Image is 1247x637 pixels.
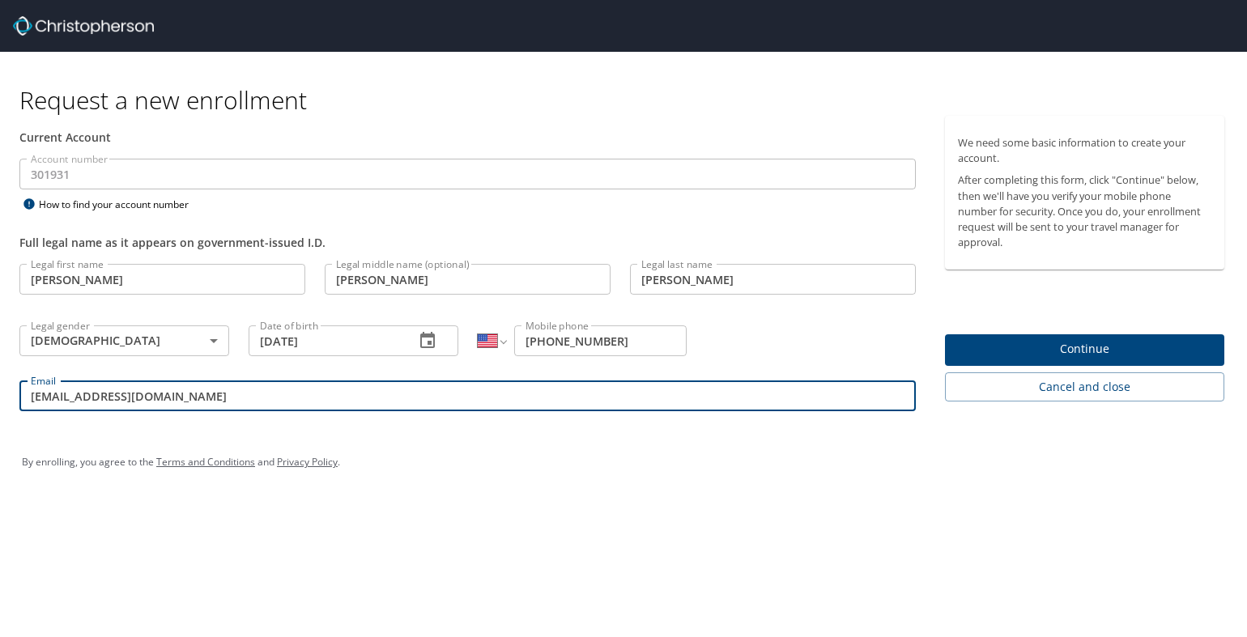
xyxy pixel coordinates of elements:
[958,135,1211,166] p: We need some basic information to create your account.
[958,377,1211,397] span: Cancel and close
[19,129,916,146] div: Current Account
[19,234,916,251] div: Full legal name as it appears on government-issued I.D.
[19,325,229,356] div: [DEMOGRAPHIC_DATA]
[22,442,1225,482] div: By enrolling, you agree to the and .
[19,84,1237,116] h1: Request a new enrollment
[13,16,154,36] img: cbt logo
[945,334,1224,366] button: Continue
[514,325,687,356] input: Enter phone number
[156,455,255,469] a: Terms and Conditions
[277,455,338,469] a: Privacy Policy
[19,194,222,214] div: How to find your account number
[958,339,1211,359] span: Continue
[945,372,1224,402] button: Cancel and close
[958,172,1211,250] p: After completing this form, click "Continue" below, then we'll have you verify your mobile phone ...
[249,325,402,356] input: MM/DD/YYYY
